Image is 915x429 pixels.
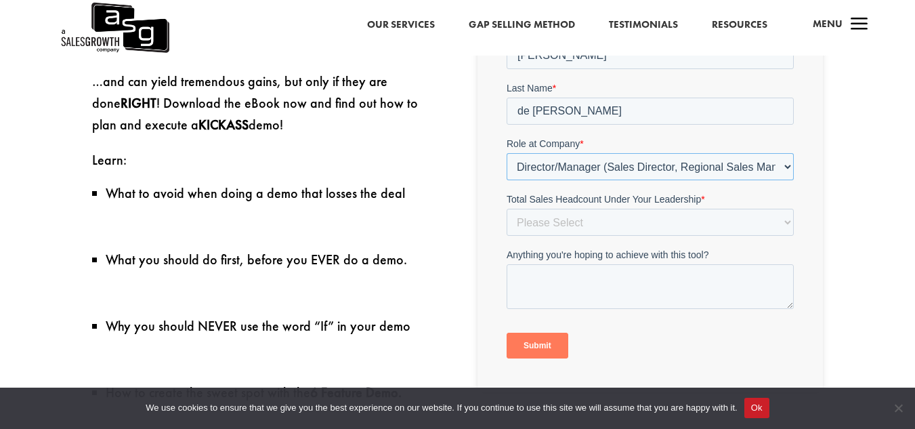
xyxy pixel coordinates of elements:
[712,16,767,34] a: Resources
[106,317,438,335] li: Why you should NEVER use the word “If” in your demo
[106,184,438,202] li: What to avoid when doing a demo that losses the deal
[146,401,737,415] span: We use cookies to ensure that we give you the best experience on our website. If you continue to ...
[813,17,843,30] span: Menu
[846,12,873,39] span: a
[367,16,435,34] a: Our Services
[92,149,438,184] p: Learn:
[198,116,249,134] strong: KICKASS
[106,251,438,268] li: What you should do first, before you EVER do a demo.
[121,94,156,112] strong: RIGHT
[609,16,678,34] a: Testimonials
[891,401,905,415] span: No
[106,384,438,401] li: How to create the sweet spot with the
[310,384,402,401] strong: 6 Feature Demo.
[469,16,575,34] a: Gap Selling Method
[92,70,438,149] p: …and can yield tremendous gains, but only if they are done ! Download the eBook now and find out ...
[744,398,769,418] button: Ok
